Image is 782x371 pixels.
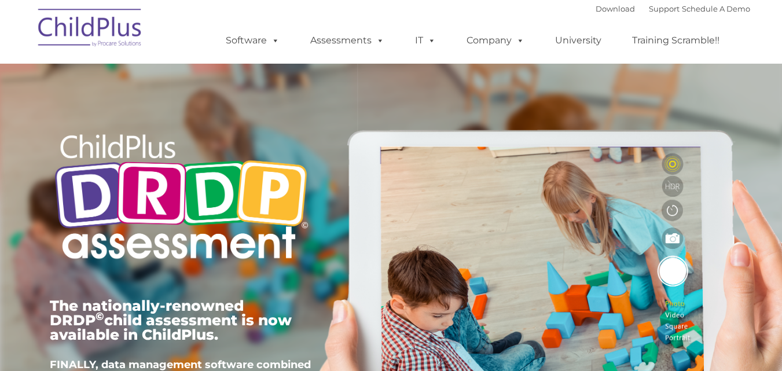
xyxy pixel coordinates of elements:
span: The nationally-renowned DRDP child assessment is now available in ChildPlus. [50,297,292,343]
font: | [596,4,750,13]
a: Assessments [299,29,396,52]
a: Training Scramble!! [621,29,731,52]
a: Company [455,29,536,52]
a: Download [596,4,635,13]
a: Software [214,29,291,52]
a: Support [649,4,680,13]
a: University [544,29,613,52]
sup: © [96,310,104,323]
a: IT [403,29,447,52]
img: ChildPlus by Procare Solutions [32,1,148,58]
img: Copyright - DRDP Logo Light [50,119,313,278]
a: Schedule A Demo [682,4,750,13]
